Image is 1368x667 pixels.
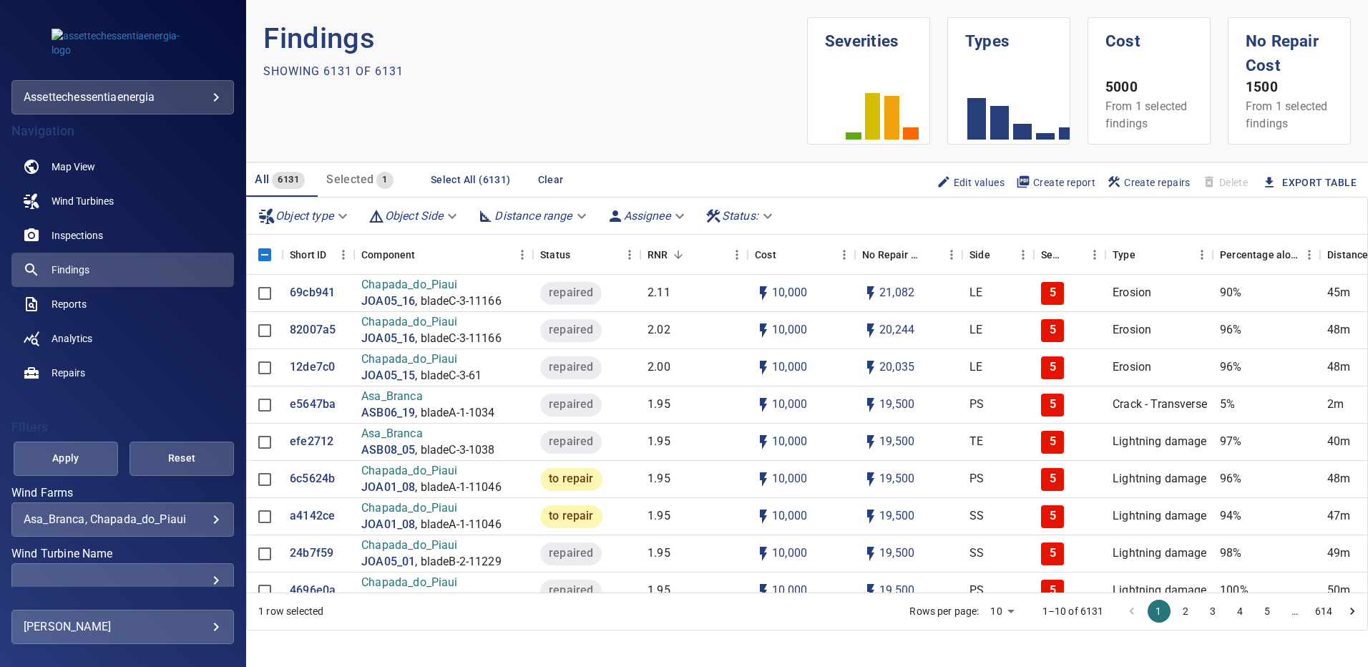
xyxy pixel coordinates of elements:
[1050,583,1056,599] p: 5
[570,245,590,265] button: Sort
[290,396,336,413] p: e5647ba
[969,322,982,339] p: LE
[1246,18,1333,77] h1: No Repair Cost
[772,583,807,599] p: 10,000
[361,463,502,479] p: Chapada_do_Piaui
[1202,600,1225,623] button: Go to page 3
[540,322,602,339] span: repaired
[147,449,216,467] span: Reset
[415,591,501,608] p: , bladeB-2-11229
[1113,322,1151,339] p: Erosion
[1105,77,1193,98] p: 5000
[862,322,879,339] svg: Auto impact
[1299,244,1320,266] button: Menu
[969,434,983,450] p: TE
[361,442,415,459] a: ASB08_05
[1148,600,1171,623] button: page 1
[862,285,879,302] svg: Auto impact
[1012,244,1034,266] button: Menu
[969,285,982,301] p: LE
[1050,545,1056,562] p: 5
[1105,99,1187,130] span: From 1 selected findings
[921,245,941,265] button: Sort
[354,235,533,275] div: Component
[879,583,914,599] p: 19,500
[1113,583,1206,599] p: Lightning damage
[263,17,807,60] p: Findings
[52,263,89,277] span: Findings
[540,396,602,413] span: repaired
[1113,359,1151,376] p: Erosion
[472,203,595,228] div: Distance range
[862,359,879,376] svg: Auto impact
[333,244,354,266] button: Menu
[361,575,502,591] p: Chapada_do_Piaui
[290,583,336,599] a: 4696e0a
[263,63,404,80] p: Showing 6131 of 6131
[1220,396,1235,413] p: 5%
[540,471,602,487] span: to repair
[290,285,335,301] a: 69cb941
[415,442,494,459] p: , bladeC-3-1038
[879,545,914,562] p: 19,500
[879,508,914,525] p: 19,500
[361,351,482,368] p: Chapada_do_Piaui
[755,545,772,563] svg: Auto cost
[385,209,444,223] em: Object Side
[415,331,501,347] p: , bladeC-3-11166
[1220,322,1241,339] p: 96%
[1050,285,1056,301] p: 5
[326,172,373,186] span: Selected
[290,359,335,376] a: 12de7c0
[1213,235,1320,275] div: Percentage along
[494,209,572,223] em: Distance range
[1034,235,1105,275] div: Severity
[361,331,415,347] p: JOA05_16
[825,18,912,54] h1: Severities
[533,235,640,275] div: Status
[540,545,602,562] span: repaired
[1327,508,1350,525] p: 47m
[755,322,772,339] svg: Auto cost
[253,203,356,228] div: Object type
[376,172,393,188] span: 1
[290,508,335,525] a: a4142ce
[52,331,92,346] span: Analytics
[361,537,502,554] p: Chapada_do_Piaui
[540,359,602,376] span: repaired
[879,434,914,450] p: 19,500
[52,160,95,174] span: Map View
[648,545,670,562] p: 1.95
[11,218,234,253] a: inspections noActive
[1050,396,1056,413] p: 5
[1220,285,1241,301] p: 90%
[1284,604,1306,618] div: …
[361,405,415,422] a: ASB06_19
[1113,434,1206,450] p: Lightning damage
[24,615,222,638] div: [PERSON_NAME]
[1327,285,1350,301] p: 45m
[755,235,776,275] div: The base labour and equipment costs to repair the finding. Does not include the loss of productio...
[862,434,879,451] svg: Auto impact
[1229,600,1252,623] button: Go to page 4
[1256,600,1279,623] button: Go to page 5
[361,314,502,331] p: Chapada_do_Piaui
[862,545,879,563] svg: Auto impact
[11,321,234,356] a: analytics noActive
[1220,434,1241,450] p: 97%
[361,389,494,405] p: Asa_Branca
[619,244,640,266] button: Menu
[361,426,494,442] p: Asa_Branca
[648,583,670,599] p: 1.95
[258,604,323,618] div: 1 row selected
[772,471,807,487] p: 10,000
[11,184,234,218] a: windturbines noActive
[361,368,415,384] a: JOA05_15
[969,396,984,413] p: PS
[540,434,602,450] span: repaired
[648,396,670,413] p: 1.95
[726,244,748,266] button: Menu
[879,396,914,413] p: 19,500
